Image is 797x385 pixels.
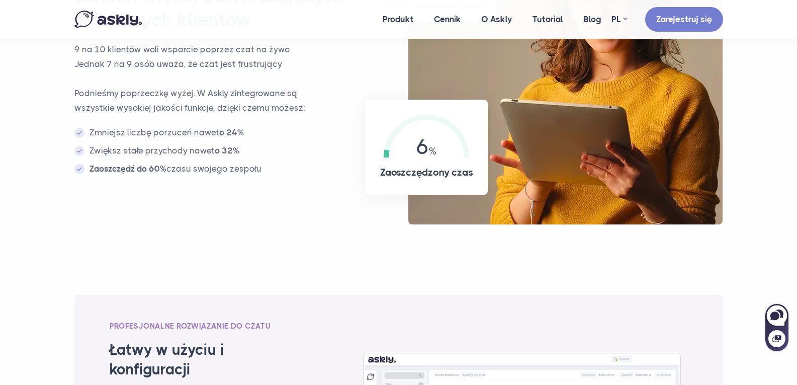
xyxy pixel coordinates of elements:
li: Zwiększ stałe przychody nawet [74,143,333,158]
span: Zaoszczędź do 60% [90,164,166,174]
li: Zmniejsz liczbę porzuceń nawet [74,125,333,140]
h3: Łatwy w użyciu i konfiguracji [110,340,292,379]
p: Podnieśmy poprzeczkę wyżej. W Askly zintegrowane są wszystkie wysokiej jakości funkcje, dzięki cz... [74,86,333,115]
p: Jednak 7 na 9 osób uważa, że czat jest frustrujący [74,57,333,71]
a: PL [611,12,627,27]
span: o 24% [219,127,244,137]
img: Askly [74,11,142,28]
li: czasu swojego zespołu [74,162,333,176]
h4: Zaoszczędzony czas [380,165,473,180]
iframe: Askly chat [764,302,789,352]
div: 6 [384,115,469,158]
div: PROFESJONALNE ROZWIĄZANIE DO CZATU [110,320,292,333]
span: o 32% [215,145,239,156]
p: 9 na 10 klientów woli wsparcie poprzez czat na żywo [74,42,333,57]
a: Zarejestruj się [645,7,723,32]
